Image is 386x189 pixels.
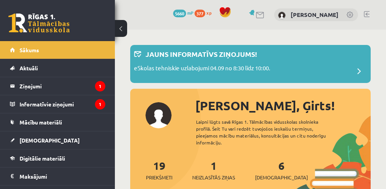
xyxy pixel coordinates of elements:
[10,59,105,77] a: Aktuāli
[255,159,308,181] a: 6[DEMOGRAPHIC_DATA]
[192,159,235,181] a: 1Neizlasītās ziņas
[173,10,186,17] span: 5660
[20,46,39,53] span: Sākums
[20,95,105,113] legend: Informatīvie ziņojumi
[20,119,62,126] span: Mācību materiāli
[20,77,105,95] legend: Ziņojumi
[10,167,105,185] a: Maksājumi
[10,131,105,149] a: [DEMOGRAPHIC_DATA]
[192,174,235,181] span: Neizlasītās ziņas
[95,99,105,109] i: 1
[206,10,211,16] span: xp
[291,11,339,18] a: [PERSON_NAME]
[10,113,105,131] a: Mācību materiāli
[10,77,105,95] a: Ziņojumi1
[195,96,371,115] div: [PERSON_NAME], Ģirts!
[146,159,172,181] a: 19Priekšmeti
[195,10,215,16] a: 377 xp
[95,81,105,91] i: 1
[196,118,340,146] div: Laipni lūgts savā Rīgas 1. Tālmācības vidusskolas skolnieka profilā. Šeit Tu vari redzēt tuvojošo...
[195,10,205,17] span: 377
[134,49,367,79] a: Jauns informatīvs ziņojums! eSkolas tehniskie uzlabojumi 04.09 no 8:30 līdz 10:00.
[10,95,105,113] a: Informatīvie ziņojumi1
[134,64,270,75] p: eSkolas tehniskie uzlabojumi 04.09 no 8:30 līdz 10:00.
[255,174,308,181] span: [DEMOGRAPHIC_DATA]
[20,137,80,144] span: [DEMOGRAPHIC_DATA]
[20,167,105,185] legend: Maksājumi
[146,49,257,59] p: Jauns informatīvs ziņojums!
[173,10,193,16] a: 5660 mP
[20,155,65,162] span: Digitālie materiāli
[20,65,38,71] span: Aktuāli
[187,10,193,16] span: mP
[146,174,172,181] span: Priekšmeti
[10,149,105,167] a: Digitālie materiāli
[8,13,70,33] a: Rīgas 1. Tālmācības vidusskola
[278,12,286,19] img: Ģirts Jarošs
[10,41,105,59] a: Sākums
